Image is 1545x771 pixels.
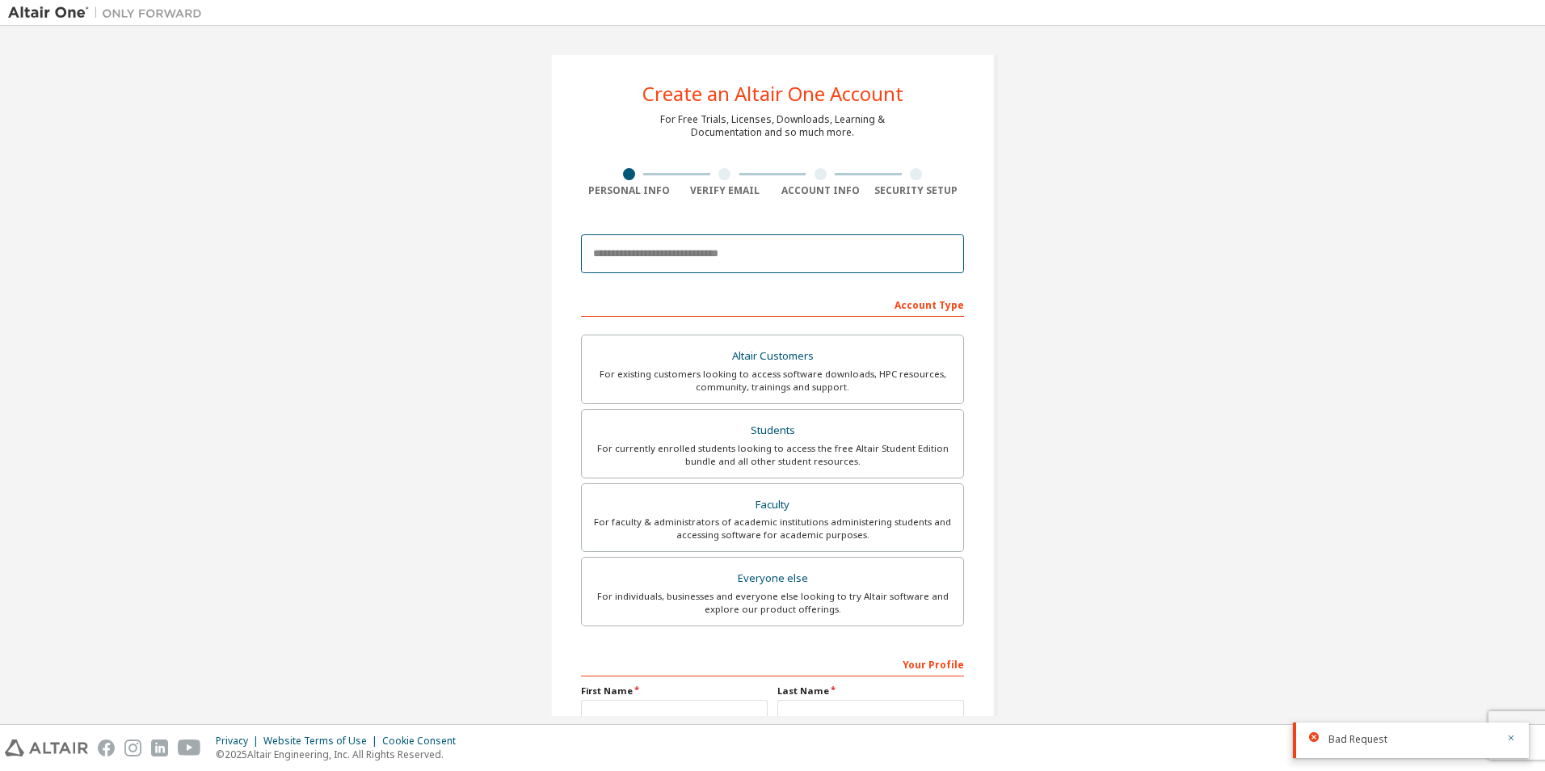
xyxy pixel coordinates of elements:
label: First Name [581,685,768,697]
div: Everyone else [591,567,954,590]
div: For faculty & administrators of academic institutions administering students and accessing softwa... [591,516,954,541]
div: For currently enrolled students looking to access the free Altair Student Edition bundle and all ... [591,442,954,468]
span: Bad Request [1328,733,1387,746]
div: For existing customers looking to access software downloads, HPC resources, community, trainings ... [591,368,954,394]
div: For Free Trials, Licenses, Downloads, Learning & Documentation and so much more. [660,113,885,139]
div: Students [591,419,954,442]
div: Your Profile [581,651,964,676]
div: Security Setup [869,184,965,197]
img: altair_logo.svg [5,739,88,756]
div: Personal Info [581,184,677,197]
div: Faculty [591,494,954,516]
div: Altair Customers [591,345,954,368]
div: Privacy [216,735,263,748]
p: © 2025 Altair Engineering, Inc. All Rights Reserved. [216,748,465,761]
div: Account Type [581,291,964,317]
img: linkedin.svg [151,739,168,756]
div: Website Terms of Use [263,735,382,748]
img: Altair One [8,5,210,21]
div: Create an Altair One Account [642,84,903,103]
img: instagram.svg [124,739,141,756]
div: For individuals, businesses and everyone else looking to try Altair software and explore our prod... [591,590,954,616]
div: Verify Email [677,184,773,197]
label: Last Name [777,685,964,697]
img: youtube.svg [178,739,201,756]
img: facebook.svg [98,739,115,756]
div: Cookie Consent [382,735,465,748]
div: Account Info [772,184,869,197]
